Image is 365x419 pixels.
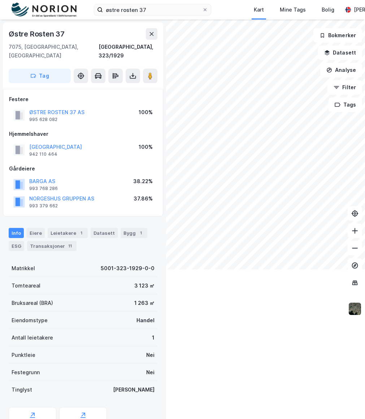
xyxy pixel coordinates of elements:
[139,143,153,151] div: 100%
[12,299,53,307] div: Bruksareal (BRA)
[9,43,99,60] div: 7075, [GEOGRAPHIC_DATA], [GEOGRAPHIC_DATA]
[121,228,147,238] div: Bygg
[136,316,155,325] div: Handel
[9,130,157,138] div: Hjemmelshaver
[327,80,362,95] button: Filter
[134,194,153,203] div: 37.86%
[66,242,74,250] div: 11
[101,264,155,273] div: 5001-323-1929-0-0
[134,281,155,290] div: 3 123 ㎡
[12,368,40,377] div: Festegrunn
[29,186,58,191] div: 993 768 286
[12,316,48,325] div: Eiendomstype
[134,299,155,307] div: 1 263 ㎡
[133,177,153,186] div: 38.22%
[9,28,66,40] div: Østre Rosten 37
[113,385,155,394] div: [PERSON_NAME]
[78,229,85,237] div: 1
[12,385,32,394] div: Tinglyst
[313,28,362,43] button: Bokmerker
[29,203,58,209] div: 993 379 662
[322,5,334,14] div: Bolig
[12,3,77,17] img: norion-logo.80e7a08dc31c2e691866.png
[29,151,57,157] div: 942 110 464
[146,368,155,377] div: Nei
[99,43,157,60] div: [GEOGRAPHIC_DATA], 323/1929
[12,351,35,359] div: Punktleie
[103,4,202,15] input: Søk på adresse, matrikkel, gårdeiere, leietakere eller personer
[27,241,77,251] div: Transaksjoner
[9,95,157,104] div: Festere
[9,228,24,238] div: Info
[329,384,365,419] div: Kontrollprogram for chat
[348,302,362,316] img: 9k=
[48,228,88,238] div: Leietakere
[137,229,144,237] div: 1
[12,281,40,290] div: Tomteareal
[146,351,155,359] div: Nei
[152,333,155,342] div: 1
[91,228,118,238] div: Datasett
[29,117,57,122] div: 995 628 082
[280,5,306,14] div: Mine Tags
[318,46,362,60] button: Datasett
[329,384,365,419] iframe: Chat Widget
[12,264,35,273] div: Matrikkel
[9,164,157,173] div: Gårdeiere
[254,5,264,14] div: Kart
[12,333,53,342] div: Antall leietakere
[139,108,153,117] div: 100%
[9,241,24,251] div: ESG
[329,98,362,112] button: Tags
[9,69,71,83] button: Tag
[320,63,362,77] button: Analyse
[27,228,45,238] div: Eiere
